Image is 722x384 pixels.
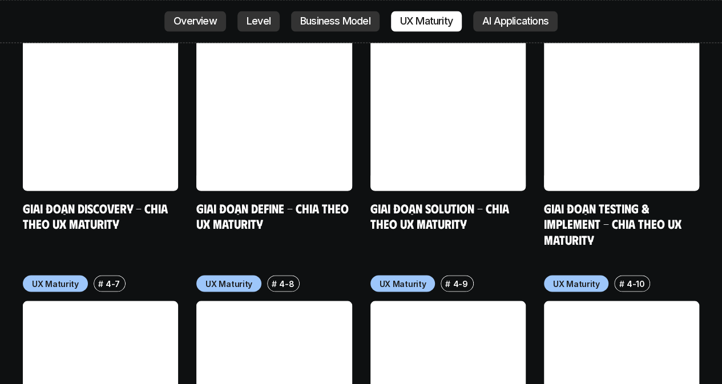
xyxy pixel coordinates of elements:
[291,11,380,32] a: Business Model
[380,277,426,289] p: UX Maturity
[482,16,548,27] p: AI Applications
[164,11,226,32] a: Overview
[247,16,271,27] p: Level
[400,16,453,27] p: UX Maturity
[453,277,467,289] p: 4-9
[553,277,600,289] p: UX Maturity
[106,277,120,289] p: 4-7
[370,200,512,231] a: Giai đoạn Solution - Chia theo UX Maturity
[196,200,352,231] a: Giai đoạn Define - Chia theo UX Maturity
[174,16,217,27] p: Overview
[23,200,171,231] a: Giai đoạn Discovery - Chia theo UX Maturity
[627,277,645,289] p: 4-10
[300,16,370,27] p: Business Model
[619,279,624,288] h6: #
[32,277,79,289] p: UX Maturity
[98,279,103,288] h6: #
[544,200,684,246] a: Giai đoạn Testing & Implement - Chia theo UX Maturity
[205,277,252,289] p: UX Maturity
[279,277,294,289] p: 4-8
[391,11,462,32] a: UX Maturity
[473,11,558,32] a: AI Applications
[272,279,277,288] h6: #
[445,279,450,288] h6: #
[237,11,280,32] a: Level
